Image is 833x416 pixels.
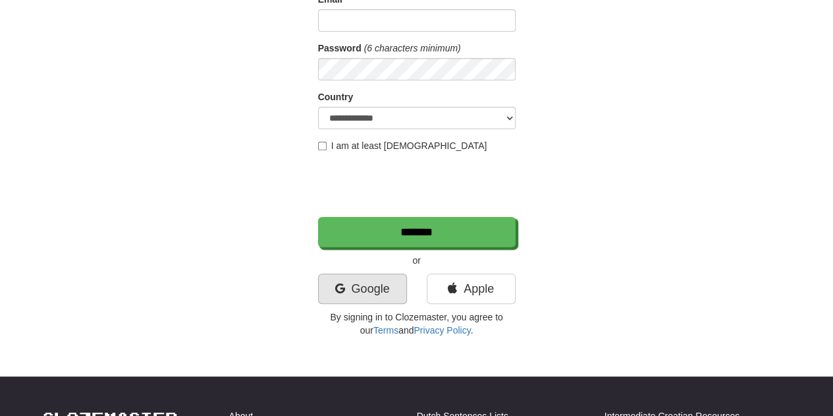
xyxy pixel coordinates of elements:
[318,274,407,304] a: Google
[318,159,518,210] iframe: reCAPTCHA
[373,325,398,336] a: Terms
[318,42,362,55] label: Password
[364,43,461,53] em: (6 characters minimum)
[318,90,354,104] label: Country
[318,254,516,267] p: or
[414,325,470,336] a: Privacy Policy
[318,311,516,337] p: By signing in to Clozemaster, you agree to our and .
[427,274,516,304] a: Apple
[318,142,327,150] input: I am at least [DEMOGRAPHIC_DATA]
[318,139,487,152] label: I am at least [DEMOGRAPHIC_DATA]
